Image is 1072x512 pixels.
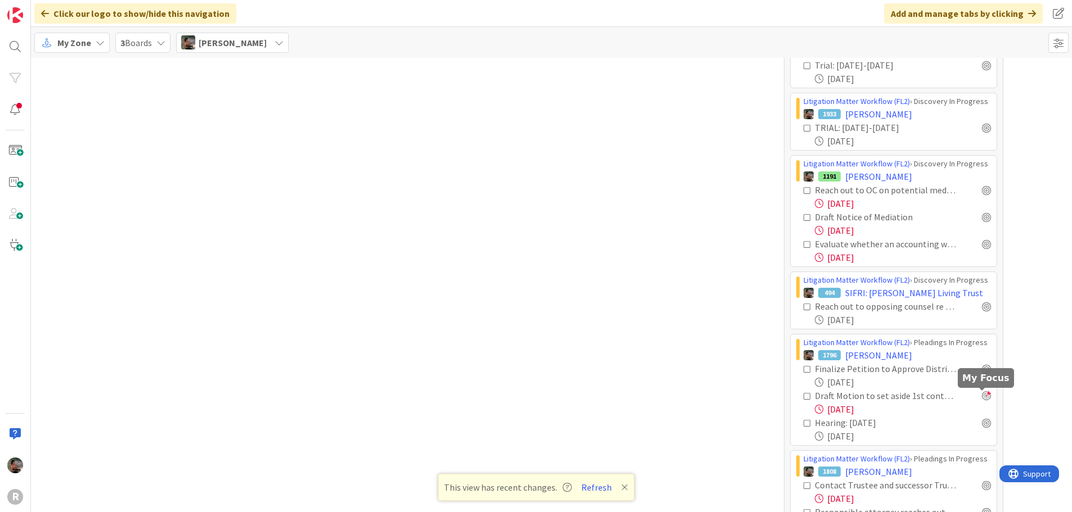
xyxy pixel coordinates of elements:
[815,210,943,224] div: Draft Notice of Mediation
[815,313,991,327] div: [DATE]
[181,35,195,49] img: MW
[34,3,236,24] div: Click our logo to show/hide this navigation
[804,337,991,348] div: › Pleadings In Progress
[57,36,91,49] span: My Zone
[815,389,957,402] div: Draft Motion to set aside 1st contempt
[199,36,267,49] span: [PERSON_NAME]
[815,237,957,251] div: Evaluate whether an accounting would be necessary or useful.
[804,158,910,169] a: Litigation Matter Workflow (FL2)
[804,109,814,119] img: MW
[815,300,957,313] div: Reach out to opposing counsel re possible mediation
[804,275,910,285] a: Litigation Matter Workflow (FL2)
[815,492,991,505] div: [DATE]
[818,109,841,119] div: 1933
[804,288,814,298] img: MW
[815,375,991,389] div: [DATE]
[7,7,23,23] img: Visit kanbanzone.com
[845,465,912,478] span: [PERSON_NAME]
[815,416,925,429] div: Hearing: [DATE]
[804,171,814,182] img: MW
[804,96,991,107] div: › Discovery In Progress
[815,121,936,134] div: TRIAL: [DATE]-[DATE]
[845,348,912,362] span: [PERSON_NAME]
[845,286,983,300] span: SIFRI: [PERSON_NAME] Living Trust
[845,170,912,183] span: [PERSON_NAME]
[815,197,991,210] div: [DATE]
[804,350,814,360] img: MW
[815,134,991,148] div: [DATE]
[804,158,991,170] div: › Discovery In Progress
[815,478,957,492] div: Contact Trustee and successor Trustee
[815,183,957,197] div: Reach out to OC on potential mediation or settlement
[120,37,125,48] b: 3
[24,2,51,15] span: Support
[804,337,910,347] a: Litigation Matter Workflow (FL2)
[577,480,616,495] button: Refresh
[815,429,991,443] div: [DATE]
[818,288,841,298] div: 494
[845,107,912,121] span: [PERSON_NAME]
[818,350,841,360] div: 1796
[804,96,910,106] a: Litigation Matter Workflow (FL2)
[815,72,991,85] div: [DATE]
[804,466,814,477] img: MW
[818,171,841,182] div: 1191
[815,58,933,72] div: Trial: [DATE]-[DATE]
[884,3,1043,24] div: Add and manage tabs by clicking
[120,36,152,49] span: Boards
[962,373,1010,383] h5: My Focus
[815,224,991,237] div: [DATE]
[818,466,841,477] div: 1808
[7,457,23,473] img: MW
[815,362,957,375] div: Finalize Petition to Approve Distribution by Sr. Attorney -Pause for Resolution of Contempt.
[804,454,910,464] a: Litigation Matter Workflow (FL2)
[804,453,991,465] div: › Pleadings In Progress
[815,251,991,264] div: [DATE]
[7,489,23,505] div: R
[444,481,572,494] span: This view has recent changes.
[804,274,991,286] div: › Discovery In Progress
[815,402,991,416] div: [DATE]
